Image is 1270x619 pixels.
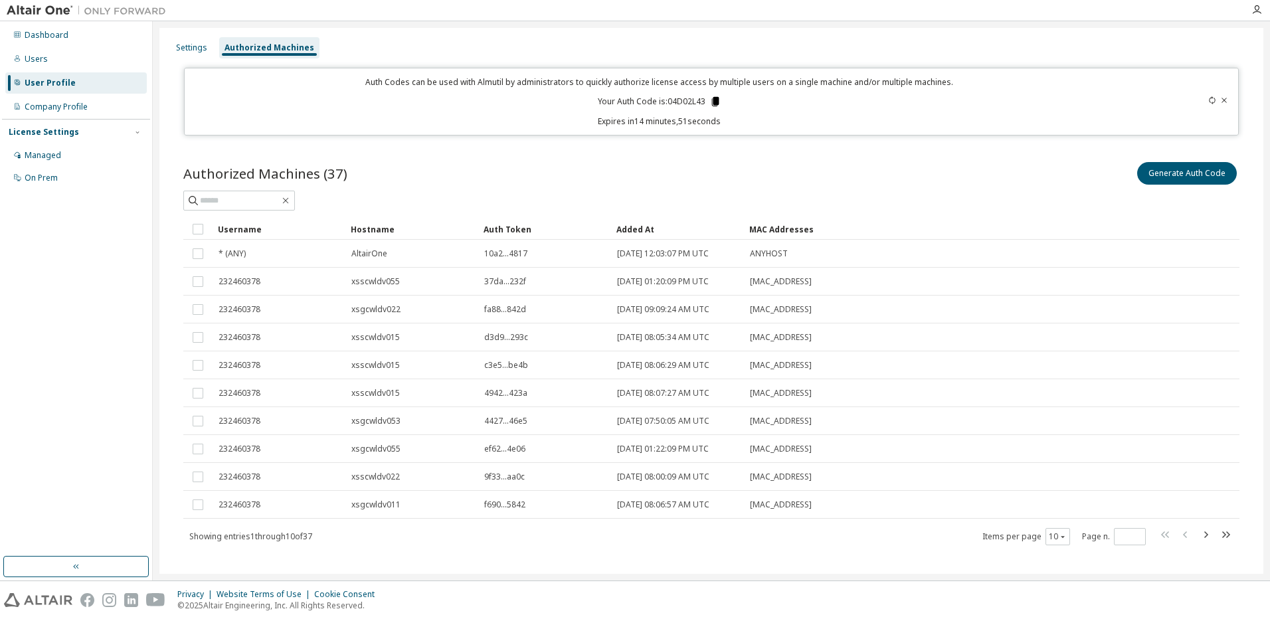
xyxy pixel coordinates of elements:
[219,276,260,287] span: 232460378
[750,332,812,343] span: [MAC_ADDRESS]
[219,388,260,398] span: 232460378
[177,589,217,600] div: Privacy
[617,360,709,371] span: [DATE] 08:06:29 AM UTC
[25,102,88,112] div: Company Profile
[484,219,606,240] div: Auth Token
[484,416,527,426] span: 4427...46e5
[219,360,260,371] span: 232460378
[351,444,401,454] span: xsgcwldv055
[617,248,709,259] span: [DATE] 12:03:07 PM UTC
[351,248,387,259] span: AltairOne
[484,360,528,371] span: c3e5...be4b
[750,304,812,315] span: [MAC_ADDRESS]
[750,416,812,426] span: [MAC_ADDRESS]
[617,304,709,315] span: [DATE] 09:09:24 AM UTC
[25,173,58,183] div: On Prem
[750,388,812,398] span: [MAC_ADDRESS]
[617,332,709,343] span: [DATE] 08:05:34 AM UTC
[219,416,260,426] span: 232460378
[25,30,68,41] div: Dashboard
[351,416,401,426] span: xsgcwldv053
[218,219,340,240] div: Username
[9,127,79,137] div: License Settings
[750,472,812,482] span: [MAC_ADDRESS]
[219,304,260,315] span: 232460378
[351,388,400,398] span: xsscwldv015
[176,43,207,53] div: Settings
[80,593,94,607] img: facebook.svg
[217,589,314,600] div: Website Terms of Use
[749,219,1093,240] div: MAC Addresses
[484,276,526,287] span: 37da...232f
[189,531,312,542] span: Showing entries 1 through 10 of 37
[750,499,812,510] span: [MAC_ADDRESS]
[124,593,138,607] img: linkedin.svg
[219,499,260,510] span: 232460378
[146,593,165,607] img: youtube.svg
[351,304,401,315] span: xsgcwldv022
[351,332,400,343] span: xsscwldv015
[351,499,401,510] span: xsgcwldv011
[750,276,812,287] span: [MAC_ADDRESS]
[484,444,525,454] span: ef62...4e06
[1137,162,1237,185] button: Generate Auth Code
[484,332,528,343] span: d3d9...293c
[183,164,347,183] span: Authorized Machines (37)
[219,472,260,482] span: 232460378
[617,472,709,482] span: [DATE] 08:00:09 AM UTC
[982,528,1070,545] span: Items per page
[4,593,72,607] img: altair_logo.svg
[7,4,173,17] img: Altair One
[484,388,527,398] span: 4942...423a
[617,499,709,510] span: [DATE] 08:06:57 AM UTC
[177,600,383,611] p: © 2025 Altair Engineering, Inc. All Rights Reserved.
[25,150,61,161] div: Managed
[617,276,709,287] span: [DATE] 01:20:09 PM UTC
[225,43,314,53] div: Authorized Machines
[351,360,400,371] span: xsscwldv015
[219,248,246,259] span: * (ANY)
[351,219,473,240] div: Hostname
[598,96,721,108] p: Your Auth Code is: 04D02L43
[484,248,527,259] span: 10a2...4817
[617,444,709,454] span: [DATE] 01:22:09 PM UTC
[314,589,383,600] div: Cookie Consent
[484,304,526,315] span: fa88...842d
[484,472,525,482] span: 9f33...aa0c
[1049,531,1067,542] button: 10
[1082,528,1146,545] span: Page n.
[102,593,116,607] img: instagram.svg
[750,248,788,259] span: ANYHOST
[193,76,1127,88] p: Auth Codes can be used with Almutil by administrators to quickly authorize license access by mult...
[750,444,812,454] span: [MAC_ADDRESS]
[617,416,709,426] span: [DATE] 07:50:05 AM UTC
[484,499,525,510] span: f690...5842
[616,219,739,240] div: Added At
[193,116,1127,127] p: Expires in 14 minutes, 51 seconds
[351,472,400,482] span: xsscwldv022
[617,388,709,398] span: [DATE] 08:07:27 AM UTC
[351,276,400,287] span: xsscwldv055
[750,360,812,371] span: [MAC_ADDRESS]
[219,332,260,343] span: 232460378
[25,54,48,64] div: Users
[219,444,260,454] span: 232460378
[25,78,76,88] div: User Profile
